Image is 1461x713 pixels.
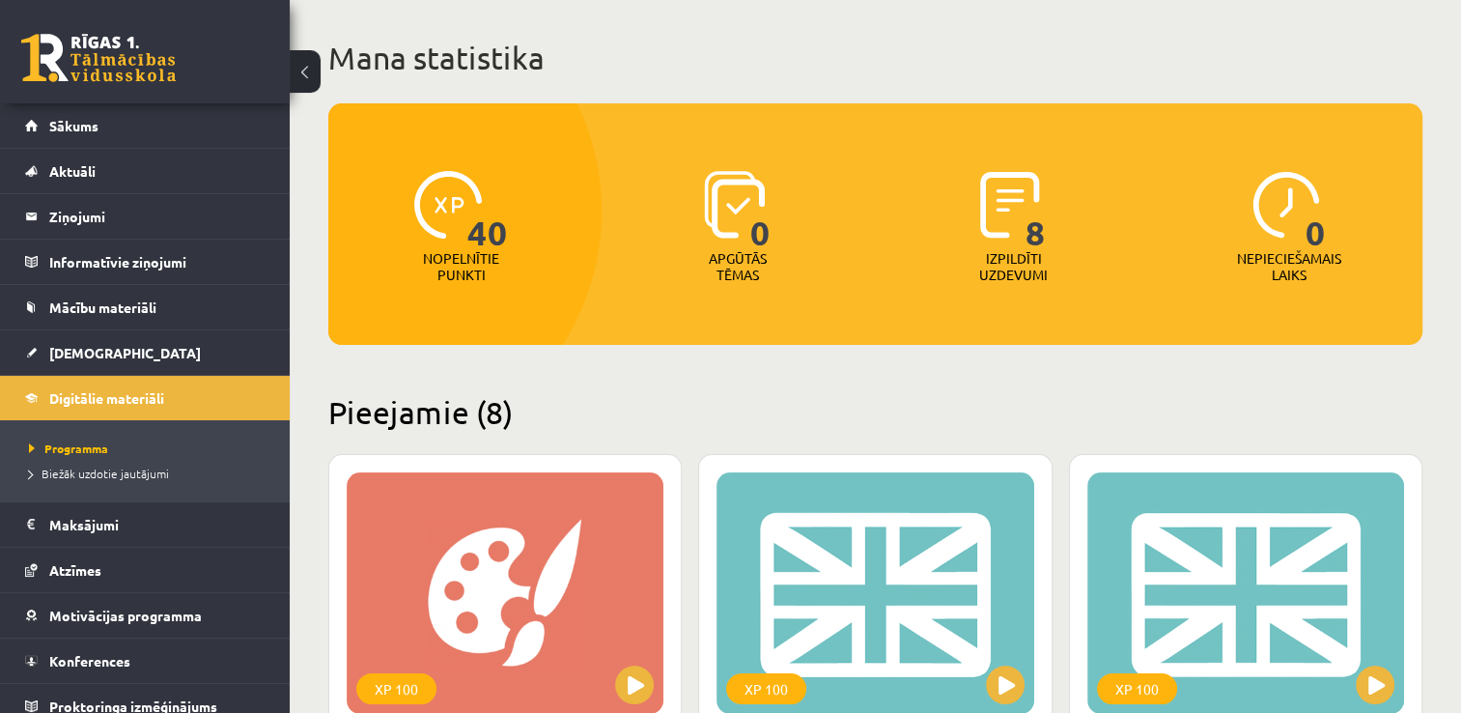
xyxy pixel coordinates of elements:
[29,465,270,482] a: Biežāk uzdotie jautājumi
[49,194,266,239] legend: Ziņojumi
[726,673,806,704] div: XP 100
[29,441,108,456] span: Programma
[414,171,482,239] img: icon-xp-0682a9bc20223a9ccc6f5883a126b849a74cddfe5390d2b41b4391c66f2066e7.svg
[356,673,436,704] div: XP 100
[1237,250,1341,283] p: Nepieciešamais laiks
[25,502,266,547] a: Maksājumi
[1306,171,1326,250] span: 0
[328,39,1422,77] h1: Mana statistika
[750,171,771,250] span: 0
[704,171,765,239] img: icon-learned-topics-4a711ccc23c960034f471b6e78daf4a3bad4a20eaf4de84257b87e66633f6470.svg
[49,607,202,624] span: Motivācijas programma
[29,440,270,457] a: Programma
[29,466,169,481] span: Biežāk uzdotie jautājumi
[328,393,1422,431] h2: Pieejamie (8)
[49,117,98,134] span: Sākums
[700,250,775,283] p: Apgūtās tēmas
[1097,673,1177,704] div: XP 100
[1252,171,1320,239] img: icon-clock-7be60019b62300814b6bd22b8e044499b485619524d84068768e800edab66f18.svg
[980,171,1040,239] img: icon-completed-tasks-ad58ae20a441b2904462921112bc710f1caf180af7a3daa7317a5a94f2d26646.svg
[49,389,164,407] span: Digitālie materiāli
[423,250,499,283] p: Nopelnītie punkti
[21,34,176,82] a: Rīgas 1. Tālmācības vidusskola
[25,548,266,592] a: Atzīmes
[25,103,266,148] a: Sākums
[975,250,1051,283] p: Izpildīti uzdevumi
[25,639,266,683] a: Konferences
[49,502,266,547] legend: Maksājumi
[25,285,266,329] a: Mācību materiāli
[467,171,508,250] span: 40
[1026,171,1046,250] span: 8
[25,149,266,193] a: Aktuāli
[49,240,266,284] legend: Informatīvie ziņojumi
[25,376,266,420] a: Digitālie materiāli
[49,162,96,180] span: Aktuāli
[25,194,266,239] a: Ziņojumi
[25,330,266,375] a: [DEMOGRAPHIC_DATA]
[49,561,101,579] span: Atzīmes
[49,344,201,361] span: [DEMOGRAPHIC_DATA]
[49,299,156,316] span: Mācību materiāli
[49,652,130,670] span: Konferences
[25,240,266,284] a: Informatīvie ziņojumi
[25,593,266,638] a: Motivācijas programma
